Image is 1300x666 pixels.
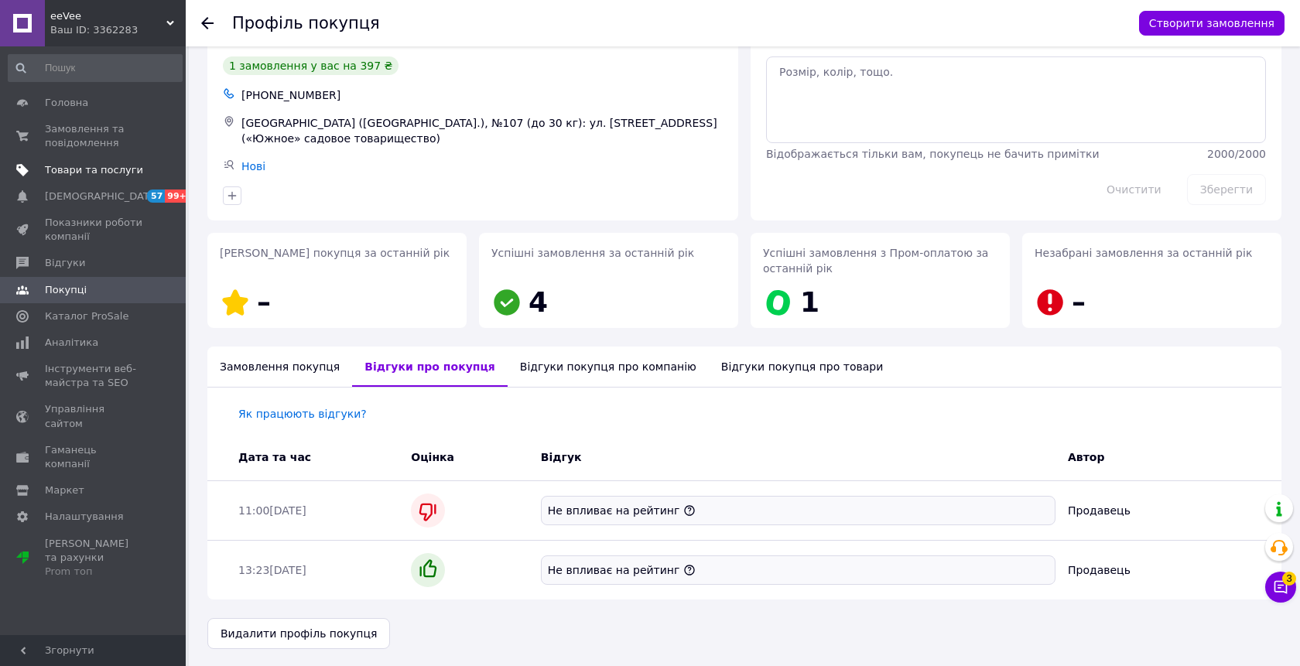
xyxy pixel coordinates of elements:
input: Пошук [8,54,183,82]
a: Нові [241,160,265,172]
div: 1 замовлення у вас на 397 ₴ [223,56,399,75]
span: 13:23[DATE] [238,564,306,576]
span: Не впливає на рейтинг [548,504,680,517]
span: Головна [45,96,88,110]
span: Товари та послуги [45,163,143,177]
span: 99+ [165,190,190,203]
div: Відгуки покупця про товари [709,347,895,387]
span: Налаштування [45,510,124,524]
div: Відгуки про покупця [352,347,508,387]
button: Видалити профіль покупця [207,618,390,649]
span: eeVee [50,9,166,23]
span: Інструменти веб-майстра та SEO [45,362,143,390]
span: – [257,286,271,318]
span: 57 [147,190,165,203]
span: [PERSON_NAME] та рахунки [45,537,143,579]
div: Ваш ID: 3362283 [50,23,186,37]
div: Замовлення покупця [207,347,352,387]
span: Незабрані замовлення за останній рік [1035,247,1252,259]
span: Відображається тільки вам, покупець не бачить примітки [766,148,1100,160]
span: Продавець [1068,564,1131,576]
span: Автор [1068,451,1104,463]
span: Покупці [45,283,87,297]
span: Продавець [1068,504,1131,517]
span: Відгуки [45,256,85,270]
span: 2000 / 2000 [1207,148,1266,160]
a: Як працюють відгуки? [238,408,367,420]
div: [PHONE_NUMBER] [238,84,726,106]
div: Prom топ [45,565,143,579]
span: Оцінка [411,451,454,463]
h1: Профіль покупця [232,14,380,32]
button: Створити замовлення [1139,11,1285,36]
span: Маркет [45,483,84,497]
span: 3 [1282,572,1296,586]
span: Замовлення та повідомлення [45,122,143,150]
span: Аналітика [45,336,98,350]
span: Показники роботи компанії [45,216,143,244]
span: Успішні замовлення з Пром-оплатою за останній рік [763,247,988,275]
span: [PERSON_NAME] покупця за останній рік [220,247,450,259]
div: [GEOGRAPHIC_DATA] ([GEOGRAPHIC_DATA].), №107 (до 30 кг): ул. [STREET_ADDRESS] («Южное» садовое то... [238,112,726,149]
span: Управління сайтом [45,402,143,430]
span: Успішні замовлення за останній рік [491,247,694,259]
button: Чат з покупцем3 [1265,572,1296,603]
span: [DEMOGRAPHIC_DATA] [45,190,159,203]
span: Відгук [541,451,582,463]
div: Повернутися назад [201,15,214,31]
span: 1 [800,286,819,318]
div: Відгуки покупця про компанію [508,347,709,387]
span: Дата та час [238,451,311,463]
span: 11:00[DATE] [238,504,306,517]
span: Каталог ProSale [45,309,128,323]
span: 4 [529,286,548,318]
span: Не впливає на рейтинг [548,564,680,576]
span: – [1072,286,1086,318]
span: Гаманець компанії [45,443,143,471]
